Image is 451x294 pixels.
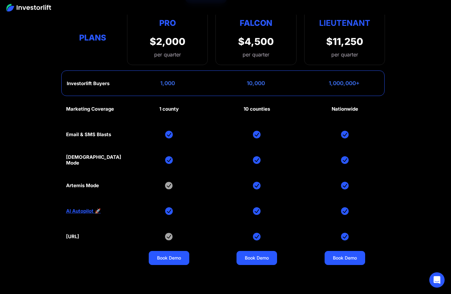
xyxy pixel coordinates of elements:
[247,80,265,86] div: 10,000
[429,272,445,288] div: Open Intercom Messenger
[66,183,99,188] div: Artemis Mode
[244,106,270,112] div: 10 counties
[66,154,121,166] div: [DEMOGRAPHIC_DATA] Mode
[66,208,101,214] a: AI Autopilot 🚀
[332,106,358,112] div: Nationwide
[329,80,360,86] div: 1,000,000+
[326,36,363,47] div: $11,250
[66,234,79,239] div: [URL]
[237,251,277,265] a: Book Demo
[325,251,365,265] a: Book Demo
[150,51,185,58] div: per quarter
[66,132,111,137] div: Email & SMS Blasts
[160,80,175,86] div: 1,000
[159,106,179,112] div: 1 county
[149,251,189,265] a: Book Demo
[243,51,269,58] div: per quarter
[66,31,119,44] div: Plans
[150,36,185,47] div: $2,000
[150,17,185,29] div: Pro
[331,51,358,58] div: per quarter
[238,36,274,47] div: $4,500
[240,17,272,29] div: Falcon
[66,106,114,112] div: Marketing Coverage
[319,18,370,28] strong: Lieutenant
[67,81,109,86] div: Investorlift Buyers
